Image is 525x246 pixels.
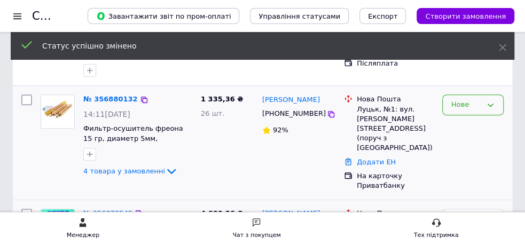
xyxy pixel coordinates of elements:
a: 4 товара у замовленні [83,167,178,175]
div: На карточку Приватбанку [357,171,434,191]
span: Створити замовлення [425,12,506,20]
button: Експорт [359,8,406,24]
div: Тех підтримка [414,230,459,241]
div: Чат з покупцем [232,230,280,241]
button: Завантажити звіт по пром-оплаті [88,8,239,24]
span: 14:11[DATE] [83,110,130,118]
button: Створити замовлення [417,8,514,24]
a: Створити замовлення [406,12,514,20]
img: Фото товару [41,95,74,128]
span: [PHONE_NUMBER] [262,109,326,117]
div: Луцьк, №1: вул. [PERSON_NAME][STREET_ADDRESS] (поруч з [GEOGRAPHIC_DATA]) [357,105,434,153]
button: Управління статусами [250,8,349,24]
span: 92% [273,126,288,134]
div: Післяплата [357,59,434,68]
span: Завантажити звіт по пром-оплаті [96,11,231,21]
span: Управління статусами [258,12,340,20]
span: 26 шт. [201,109,224,117]
a: № 356880132 [83,95,138,103]
a: Фото товару [41,209,75,243]
a: Фото товару [41,94,75,129]
a: [PERSON_NAME] [262,209,320,219]
span: 1 335,36 ₴ [201,95,243,103]
a: Додати ЕН [357,158,396,166]
a: Фильтр-осушитель фреона 15 гр, диаметр 5мм, [GEOGRAPHIC_DATA]. [83,124,183,152]
div: Нова Пошта [357,94,434,104]
span: Експорт [368,12,398,20]
h1: Список замовлень [32,10,140,22]
span: 4 600,36 ₴ [201,209,243,217]
div: Менеджер [67,230,99,241]
div: Нове [451,99,482,110]
span: 4 товара у замовленні [83,167,165,175]
a: [PERSON_NAME] [262,95,320,105]
div: Статус успішно змінено [42,41,472,51]
a: № 356878545 [83,209,132,217]
img: Фото товару [41,209,74,242]
div: Нова Пошта [357,209,434,218]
